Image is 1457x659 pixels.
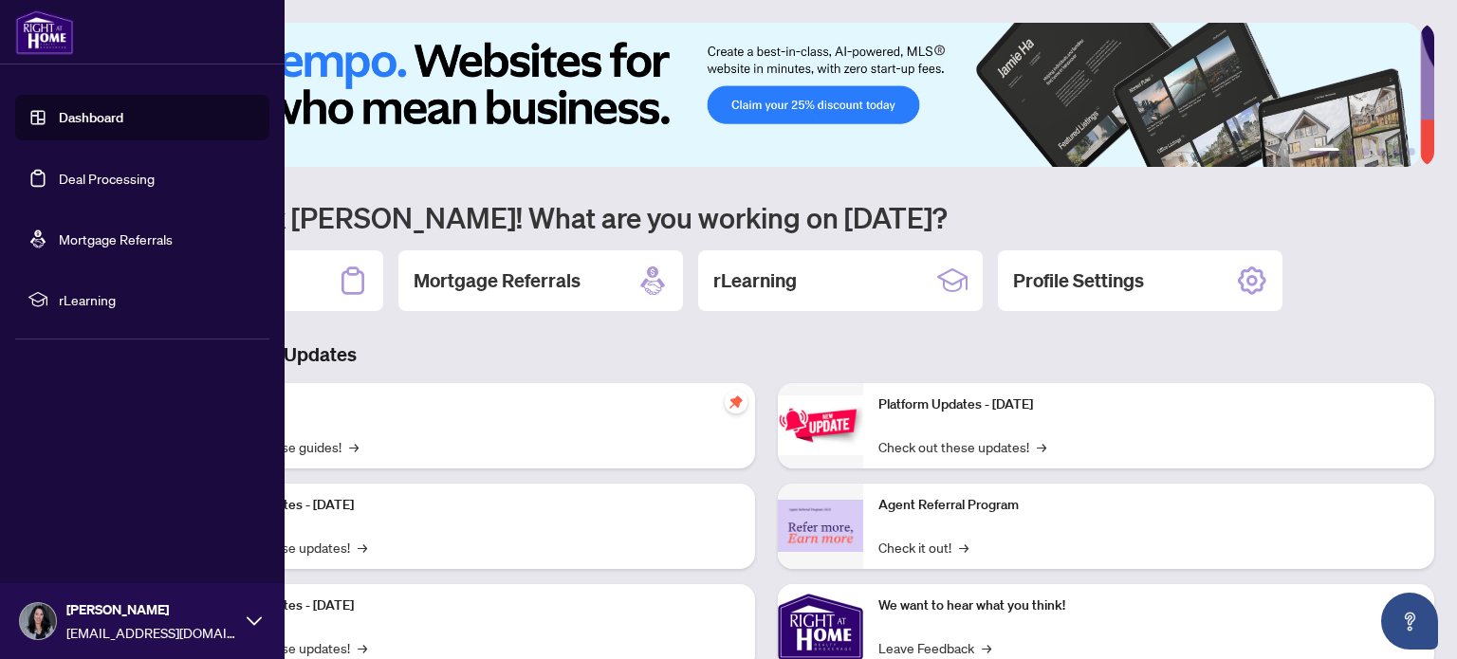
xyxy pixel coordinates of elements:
[878,394,1419,415] p: Platform Updates - [DATE]
[1347,148,1355,156] button: 2
[199,495,740,516] p: Platform Updates - [DATE]
[878,495,1419,516] p: Agent Referral Program
[20,603,56,639] img: Profile Icon
[99,23,1420,167] img: Slide 0
[1362,148,1370,156] button: 3
[358,537,367,558] span: →
[878,637,991,658] a: Leave Feedback→
[349,436,359,457] span: →
[358,637,367,658] span: →
[199,595,740,616] p: Platform Updates - [DATE]
[982,637,991,658] span: →
[59,109,123,126] a: Dashboard
[725,391,747,413] span: pushpin
[199,394,740,415] p: Self-Help
[99,341,1434,368] h3: Brokerage & Industry Updates
[1309,148,1339,156] button: 1
[713,267,797,294] h2: rLearning
[878,595,1419,616] p: We want to hear what you think!
[414,267,581,294] h2: Mortgage Referrals
[59,289,256,310] span: rLearning
[59,170,155,187] a: Deal Processing
[1408,148,1415,156] button: 6
[1037,436,1046,457] span: →
[959,537,968,558] span: →
[59,230,173,247] a: Mortgage Referrals
[778,395,863,455] img: Platform Updates - June 23, 2025
[99,199,1434,235] h1: Welcome back [PERSON_NAME]! What are you working on [DATE]?
[1392,148,1400,156] button: 5
[1013,267,1144,294] h2: Profile Settings
[1381,593,1438,650] button: Open asap
[878,537,968,558] a: Check it out!→
[778,500,863,552] img: Agent Referral Program
[66,622,237,643] span: [EMAIL_ADDRESS][DOMAIN_NAME]
[1377,148,1385,156] button: 4
[15,9,74,55] img: logo
[878,436,1046,457] a: Check out these updates!→
[66,599,237,620] span: [PERSON_NAME]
